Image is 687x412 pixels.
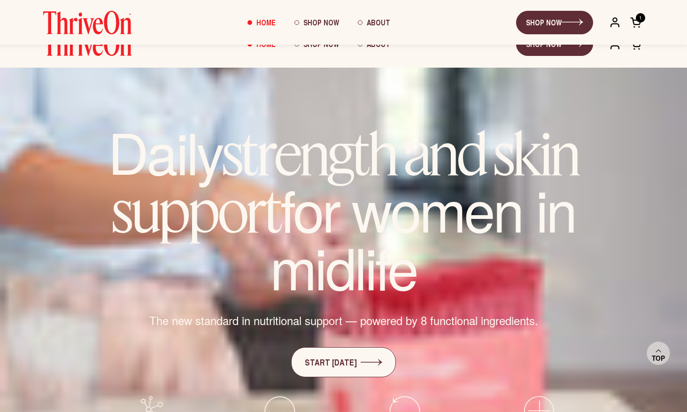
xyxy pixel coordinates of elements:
[516,11,593,34] a: SHOP NOW
[303,17,339,28] span: Shop Now
[149,312,538,328] span: The new standard in nutritional support — powered by 8 functional ingredients.
[285,10,348,35] a: Shop Now
[81,124,607,294] h1: Daily for women in midlife
[348,10,400,35] a: About
[367,17,390,28] span: About
[238,10,285,35] a: Home
[291,347,396,377] a: START [DATE]
[256,17,276,28] span: Home
[652,354,665,363] span: Top
[112,118,579,247] em: strength and skin support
